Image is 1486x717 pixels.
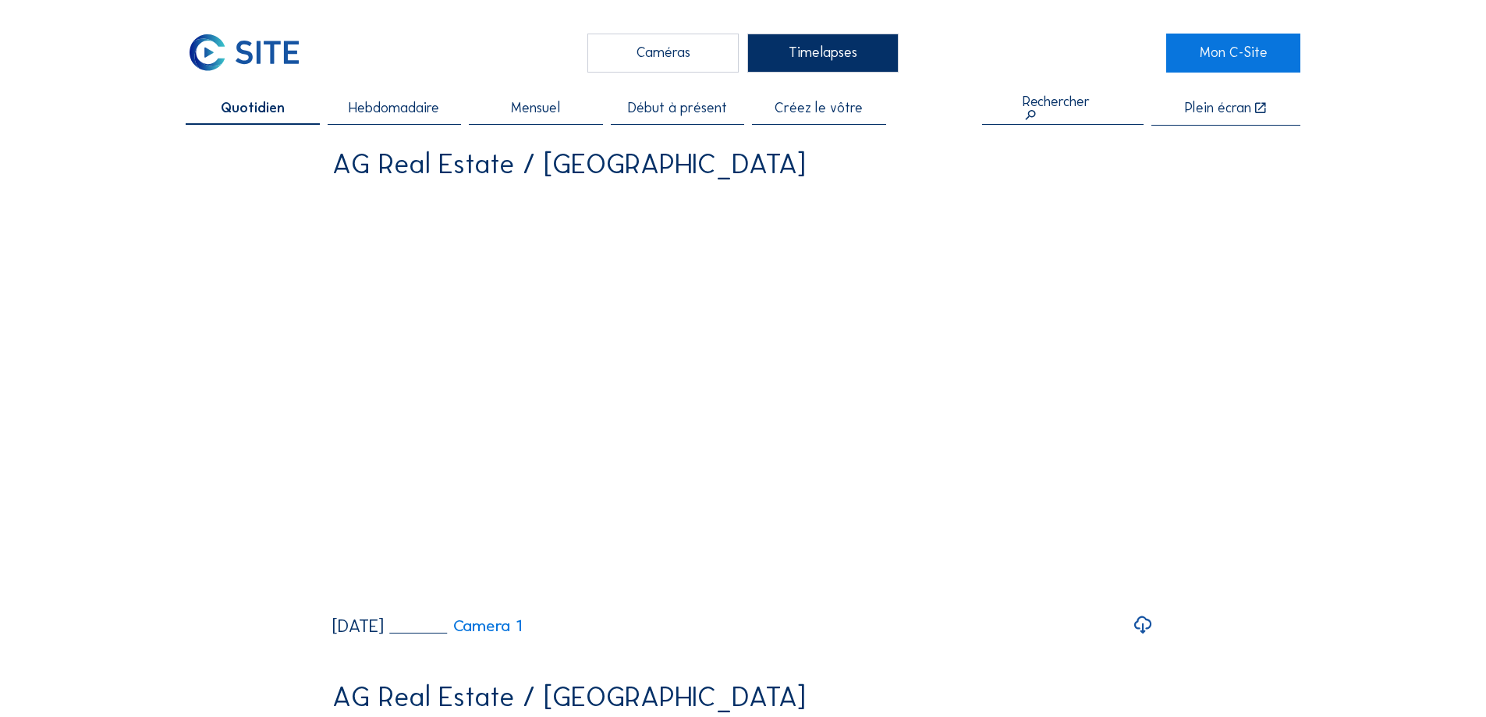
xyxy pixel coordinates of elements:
span: Créez le vôtre [775,101,863,115]
a: Mon C-Site [1166,34,1300,73]
span: Hebdomadaire [349,101,439,115]
div: Rechercher [1023,94,1104,123]
span: Début à présent [628,101,727,115]
div: Caméras [587,34,739,73]
a: C-SITE Logo [186,34,319,73]
span: Quotidien [221,101,285,115]
div: AG Real Estate / [GEOGRAPHIC_DATA] [332,151,805,179]
img: C-SITE Logo [186,34,303,73]
div: AG Real Estate / [GEOGRAPHIC_DATA] [332,683,805,712]
div: Plein écran [1185,101,1251,116]
a: Camera 1 [389,618,522,635]
span: Mensuel [511,101,560,115]
video: Your browser does not support the video tag. [332,191,1154,602]
div: Timelapses [747,34,899,73]
div: [DATE] [332,617,384,635]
